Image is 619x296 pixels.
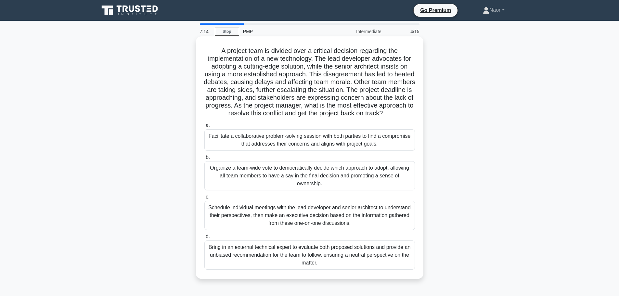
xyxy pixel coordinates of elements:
div: Organize a team-wide vote to democratically decide which approach to adopt, allowing all team mem... [204,161,415,190]
div: 4/15 [385,25,423,38]
a: Naor [467,4,520,17]
h5: A project team is divided over a critical decision regarding the implementation of a new technolo... [204,47,416,118]
span: c. [206,194,210,199]
div: PMP [239,25,329,38]
span: a. [206,122,210,128]
a: Go Premium [416,6,455,14]
div: Intermediate [329,25,385,38]
span: b. [206,154,210,160]
span: d. [206,234,210,239]
div: Facilitate a collaborative problem-solving session with both parties to find a compromise that ad... [204,129,415,151]
div: Schedule individual meetings with the lead developer and senior architect to understand their per... [204,201,415,230]
div: 7:14 [196,25,215,38]
div: Bring in an external technical expert to evaluate both proposed solutions and provide an unbiased... [204,240,415,270]
a: Stop [215,28,239,36]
